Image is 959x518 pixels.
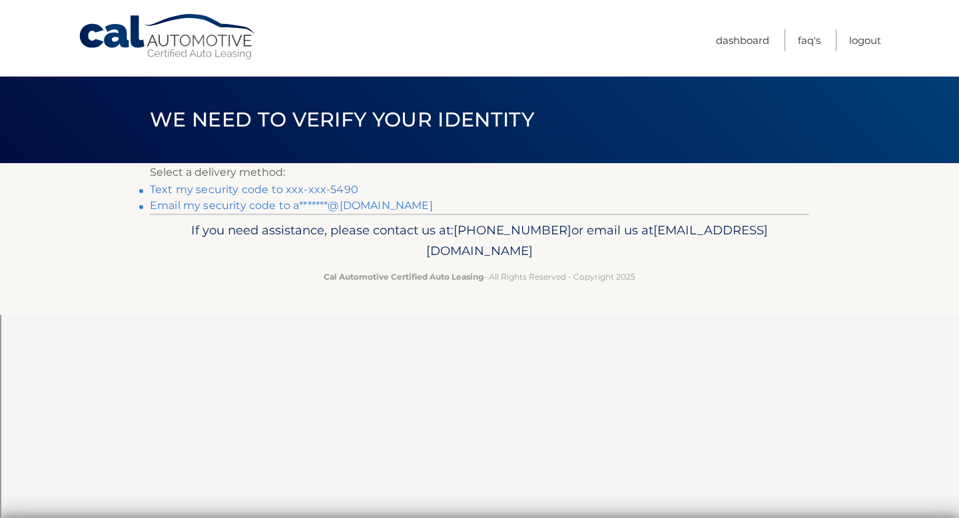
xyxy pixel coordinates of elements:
p: If you need assistance, please contact us at: or email us at [159,220,800,262]
a: Dashboard [716,29,769,51]
p: Select a delivery method: [150,163,809,182]
p: - All Rights Reserved - Copyright 2025 [159,270,800,284]
span: [PHONE_NUMBER] [454,222,571,238]
strong: Cal Automotive Certified Auto Leasing [324,272,483,282]
a: Text my security code to xxx-xxx-5490 [150,183,358,196]
a: Logout [849,29,881,51]
a: Cal Automotive [78,13,258,61]
a: Email my security code to a*******@[DOMAIN_NAME] [150,199,433,212]
span: We need to verify your identity [150,107,534,132]
a: FAQ's [798,29,820,51]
